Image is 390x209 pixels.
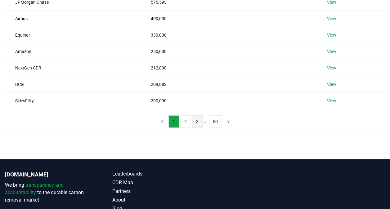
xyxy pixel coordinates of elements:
[209,115,222,128] button: 50
[5,92,141,109] td: SkiesFifty
[5,10,141,27] td: Airbus
[141,92,317,109] td: 200,000
[141,43,317,60] td: 250,000
[327,65,336,71] a: View
[327,32,336,38] a: View
[5,27,141,43] td: Equinor
[327,16,336,22] a: View
[141,10,317,27] td: 400,000
[112,196,195,204] a: About
[327,81,336,87] a: View
[5,181,87,204] p: We bring to the durable carbon removal market
[5,182,64,195] span: transparency and accountability
[5,60,141,76] td: NextGen CDR
[141,76,317,92] td: 209,882
[5,43,141,60] td: Amazon
[192,115,203,128] button: 3
[141,27,317,43] td: 330,000
[204,118,208,125] li: ...
[112,188,195,195] a: Partners
[327,48,336,55] a: View
[112,170,195,178] a: Leaderboards
[327,98,336,104] a: View
[5,170,87,179] p: [DOMAIN_NAME]
[180,115,191,128] button: 2
[168,115,179,128] button: 1
[112,179,195,186] a: CDR Map
[223,115,234,128] button: next page
[141,60,317,76] td: 212,000
[5,76,141,92] td: BCG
